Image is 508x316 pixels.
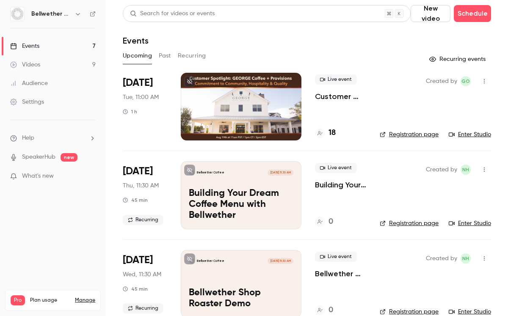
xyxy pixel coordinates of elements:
a: Building Your Dream Coffee Menu with Bellwether [315,180,366,190]
h4: 18 [329,127,336,139]
span: Nick Heustis [461,165,471,175]
button: New video [411,5,450,22]
span: [DATE] [123,253,153,267]
div: 1 h [123,108,137,115]
button: Recurring events [425,52,491,66]
span: NH [462,253,469,264]
span: Recurring [123,303,163,313]
div: Search for videos or events [130,9,215,18]
span: Recurring [123,215,163,225]
span: Pro [11,295,25,305]
p: Bellwether Coffee [197,259,224,263]
span: Tue, 11:00 AM [123,93,159,102]
div: 45 min [123,197,148,203]
span: Created by [426,76,457,86]
a: Enter Studio [449,130,491,139]
a: 0 [315,305,333,316]
h1: Events [123,36,149,46]
p: Building Your Dream Coffee Menu with Bellwether [189,188,293,221]
span: NH [462,165,469,175]
button: Recurring [178,49,206,63]
span: Wed, 11:30 AM [123,270,161,279]
span: [DATE] 11:30 AM [268,258,293,264]
a: Enter Studio [449,308,491,316]
h4: 0 [329,216,333,228]
span: Created by [426,165,457,175]
a: Enter Studio [449,219,491,228]
button: Upcoming [123,49,152,63]
div: Aug 21 Thu, 11:30 AM (America/Los Angeles) [123,161,167,229]
span: Thu, 11:30 AM [123,181,159,190]
span: Gabrielle Oliveira [461,76,471,86]
span: GO [461,76,470,86]
li: help-dropdown-opener [10,134,96,143]
span: Nick Heustis [461,253,471,264]
h6: Bellwether Coffee [31,10,71,18]
a: Bellwether Shop Roaster Demo [315,269,366,279]
div: Audience [10,79,48,88]
p: Bellwether Shop Roaster Demo [189,288,293,310]
img: Bellwether Coffee [11,7,24,21]
span: Live event [315,252,357,262]
span: What's new [22,172,54,181]
button: Past [159,49,171,63]
span: Live event [315,74,357,85]
a: 0 [315,216,333,228]
a: Registration page [380,219,439,228]
div: Settings [10,98,44,106]
div: Videos [10,60,40,69]
span: Plan usage [30,297,70,304]
a: 18 [315,127,336,139]
a: Manage [75,297,95,304]
span: [DATE] [123,76,153,90]
div: 45 min [123,286,148,292]
h4: 0 [329,305,333,316]
a: SpeakerHub [22,153,55,162]
span: [DATE] [123,165,153,178]
a: Building Your Dream Coffee Menu with Bellwether Bellwether Coffee[DATE] 11:30 AMBuilding Your Dre... [181,161,301,229]
a: Customer Spotlight: [PERSON_NAME] + Provisions’ Commitment to Community, Hospitality & Quality [315,91,366,102]
span: Help [22,134,34,143]
div: Events [10,42,39,50]
span: Created by [426,253,457,264]
button: Schedule [454,5,491,22]
span: [DATE] 11:30 AM [268,170,293,176]
a: Registration page [380,130,439,139]
p: Bellwether Coffee [197,170,224,175]
a: Registration page [380,308,439,316]
span: new [61,153,77,162]
div: Aug 19 Tue, 11:00 AM (America/Los Angeles) [123,73,167,140]
span: Live event [315,163,357,173]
